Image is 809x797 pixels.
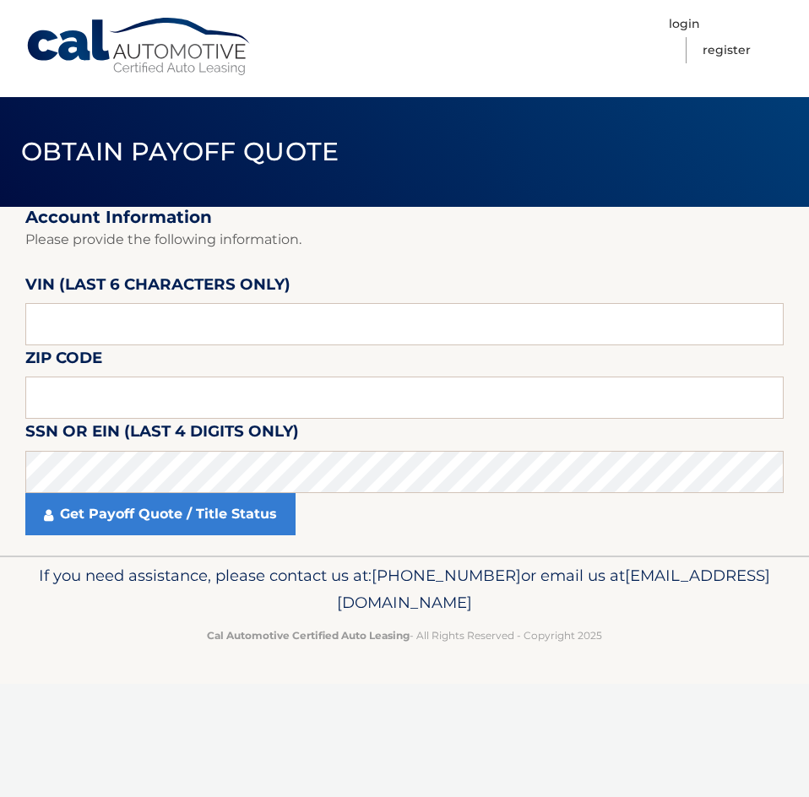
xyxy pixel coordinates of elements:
a: Get Payoff Quote / Title Status [25,493,296,535]
label: SSN or EIN (last 4 digits only) [25,419,299,450]
a: Register [703,37,751,63]
span: [PHONE_NUMBER] [372,566,521,585]
span: Obtain Payoff Quote [21,136,339,167]
a: Cal Automotive [25,17,253,77]
h2: Account Information [25,207,784,228]
strong: Cal Automotive Certified Auto Leasing [207,629,410,642]
label: Zip Code [25,345,102,377]
a: Login [669,11,700,37]
p: Please provide the following information. [25,228,784,252]
p: - All Rights Reserved - Copyright 2025 [25,626,784,644]
label: VIN (last 6 characters only) [25,272,290,303]
p: If you need assistance, please contact us at: or email us at [25,562,784,616]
